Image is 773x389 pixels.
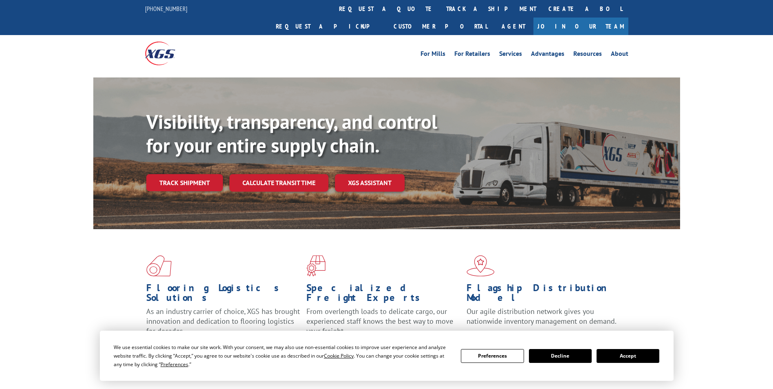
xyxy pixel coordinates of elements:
p: From overlength loads to delicate cargo, our experienced staff knows the best way to move your fr... [306,307,460,343]
a: Advantages [531,51,564,60]
h1: Flagship Distribution Model [467,283,621,307]
span: Our agile distribution network gives you nationwide inventory management on demand. [467,307,617,326]
a: Calculate transit time [229,174,328,192]
div: We use essential cookies to make our site work. With your consent, we may also use non-essential ... [114,343,451,369]
span: Preferences [161,361,188,368]
a: About [611,51,628,60]
a: Request a pickup [270,18,388,35]
span: Cookie Policy [324,352,354,359]
img: xgs-icon-focused-on-flooring-red [306,255,326,276]
a: Customer Portal [388,18,493,35]
a: Agent [493,18,533,35]
img: xgs-icon-flagship-distribution-model-red [467,255,495,276]
a: [PHONE_NUMBER] [145,4,187,13]
a: For Retailers [454,51,490,60]
a: Track shipment [146,174,223,191]
h1: Flooring Logistics Solutions [146,283,300,307]
button: Accept [597,349,659,363]
a: Services [499,51,522,60]
a: Resources [573,51,602,60]
span: As an industry carrier of choice, XGS has brought innovation and dedication to flooring logistics... [146,307,300,336]
a: For Mills [421,51,445,60]
img: xgs-icon-total-supply-chain-intelligence-red [146,255,172,276]
h1: Specialized Freight Experts [306,283,460,307]
button: Preferences [461,349,524,363]
div: Cookie Consent Prompt [100,331,674,381]
button: Decline [529,349,592,363]
b: Visibility, transparency, and control for your entire supply chain. [146,109,437,158]
a: XGS ASSISTANT [335,174,405,192]
a: Join Our Team [533,18,628,35]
